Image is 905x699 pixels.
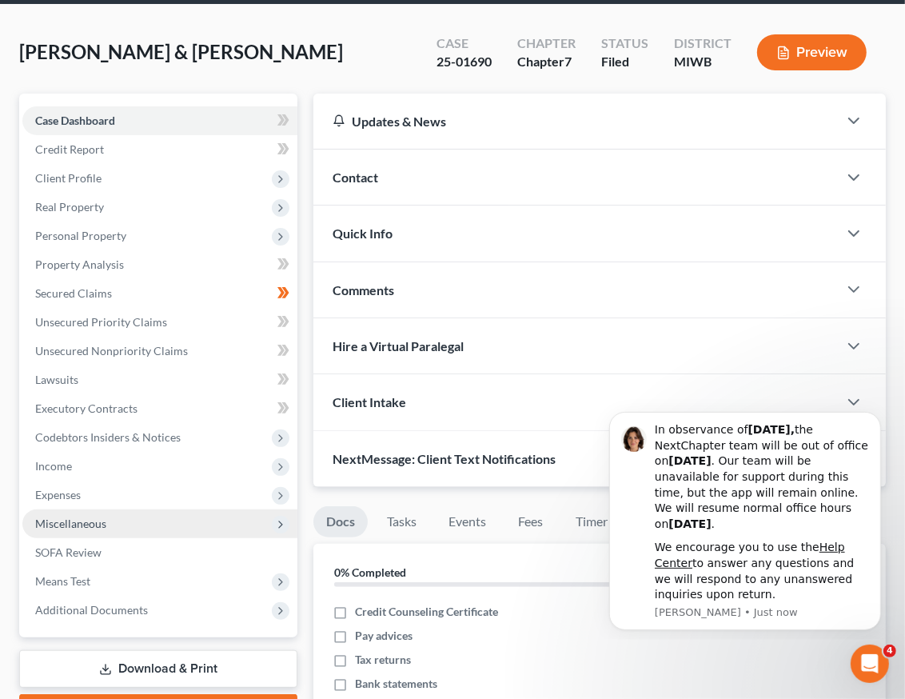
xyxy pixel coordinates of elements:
span: Personal Property [35,229,126,242]
span: Hire a Virtual Paralegal [333,338,464,353]
div: Filed [601,53,648,71]
div: District [674,34,732,53]
span: Tax returns [355,652,411,668]
span: Bank statements [355,676,437,692]
span: [PERSON_NAME] & [PERSON_NAME] [19,40,343,63]
span: Property Analysis [35,258,124,271]
span: Credit Report [35,142,104,156]
iframe: Intercom notifications message [585,397,905,640]
a: Fees [505,506,556,537]
a: Secured Claims [22,279,297,308]
a: Events [436,506,499,537]
span: Income [35,459,72,473]
div: MIWB [674,53,732,71]
div: Updates & News [333,113,819,130]
strong: 0% Completed [334,565,406,579]
div: Status [601,34,648,53]
span: Client Intake [333,394,406,409]
span: Quick Info [333,226,393,241]
iframe: Intercom live chat [851,645,889,683]
span: Client Profile [35,171,102,185]
span: Real Property [35,200,104,214]
a: Lawsuits [22,365,297,394]
a: Case Dashboard [22,106,297,135]
span: Additional Documents [35,603,148,617]
span: Miscellaneous [35,517,106,530]
a: SOFA Review [22,538,297,567]
div: 25-01690 [437,53,492,71]
a: Tasks [374,506,429,537]
a: Unsecured Nonpriority Claims [22,337,297,365]
span: Means Test [35,574,90,588]
a: Executory Contracts [22,394,297,423]
a: Docs [313,506,368,537]
button: Preview [757,34,867,70]
span: Codebtors Insiders & Notices [35,430,181,444]
a: Timer [563,506,620,537]
span: Pay advices [355,628,413,644]
div: Chapter [517,53,576,71]
div: Chapter [517,34,576,53]
span: 7 [564,54,572,69]
a: Download & Print [19,650,297,688]
span: 4 [883,645,896,657]
span: Case Dashboard [35,114,115,127]
div: Case [437,34,492,53]
span: Unsecured Nonpriority Claims [35,344,188,357]
span: Comments [333,282,394,298]
span: SOFA Review [35,545,102,559]
span: Contact [333,170,378,185]
span: Lawsuits [35,373,78,386]
a: Unsecured Priority Claims [22,308,297,337]
span: Credit Counseling Certificate [355,604,498,620]
span: Expenses [35,488,81,501]
span: NextMessage: Client Text Notifications [333,451,556,466]
span: Secured Claims [35,286,112,300]
span: Unsecured Priority Claims [35,315,167,329]
a: Property Analysis [22,250,297,279]
a: Credit Report [22,135,297,164]
span: Executory Contracts [35,401,138,415]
